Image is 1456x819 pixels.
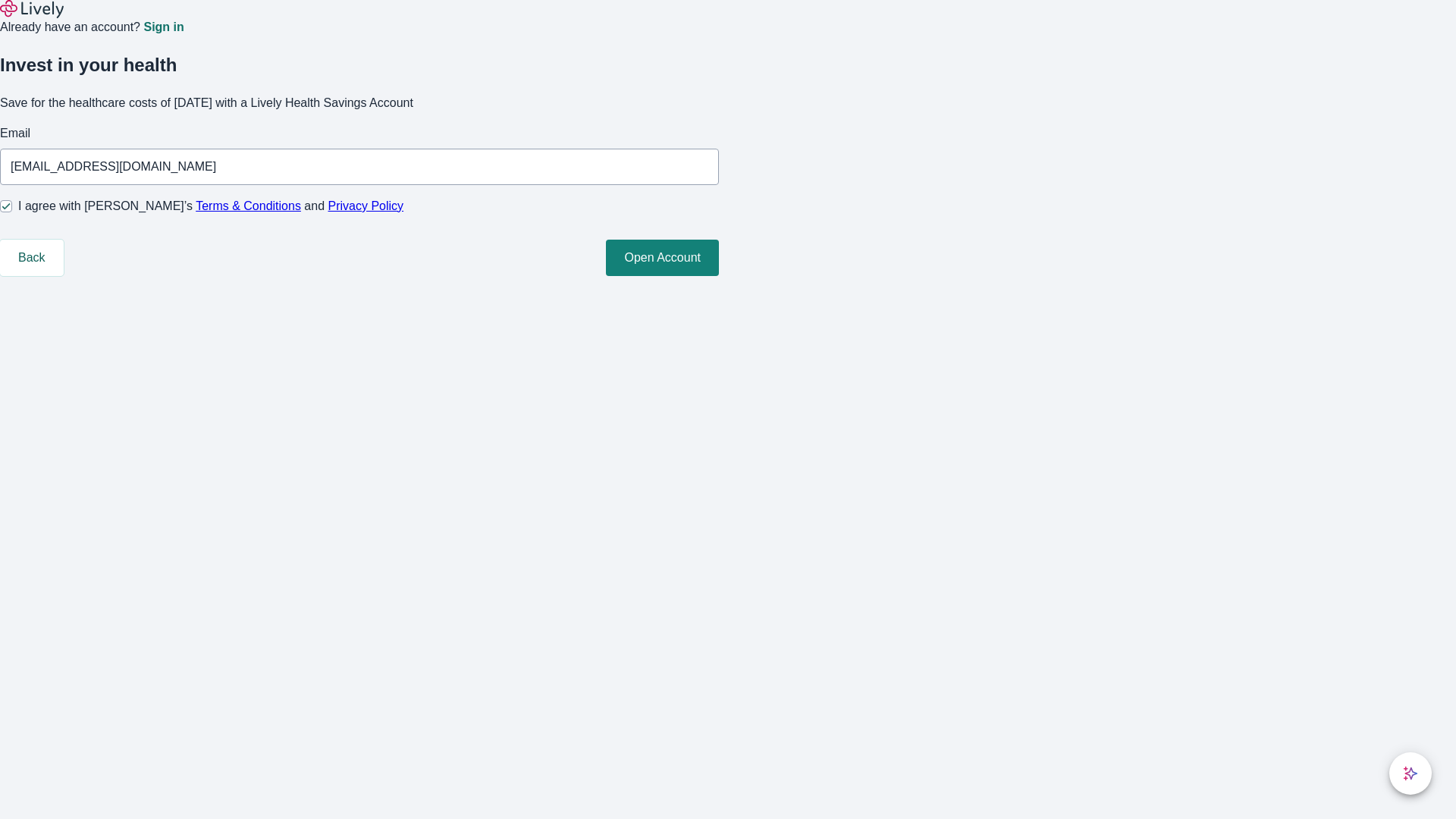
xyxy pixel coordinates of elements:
svg: Lively AI Assistant [1403,766,1418,781]
span: I agree with [PERSON_NAME]’s and [18,197,403,215]
a: Terms & Conditions [196,199,301,212]
a: Sign in [143,21,184,33]
button: chat [1389,752,1432,795]
a: Privacy Policy [328,199,404,212]
button: Open Account [606,240,719,276]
